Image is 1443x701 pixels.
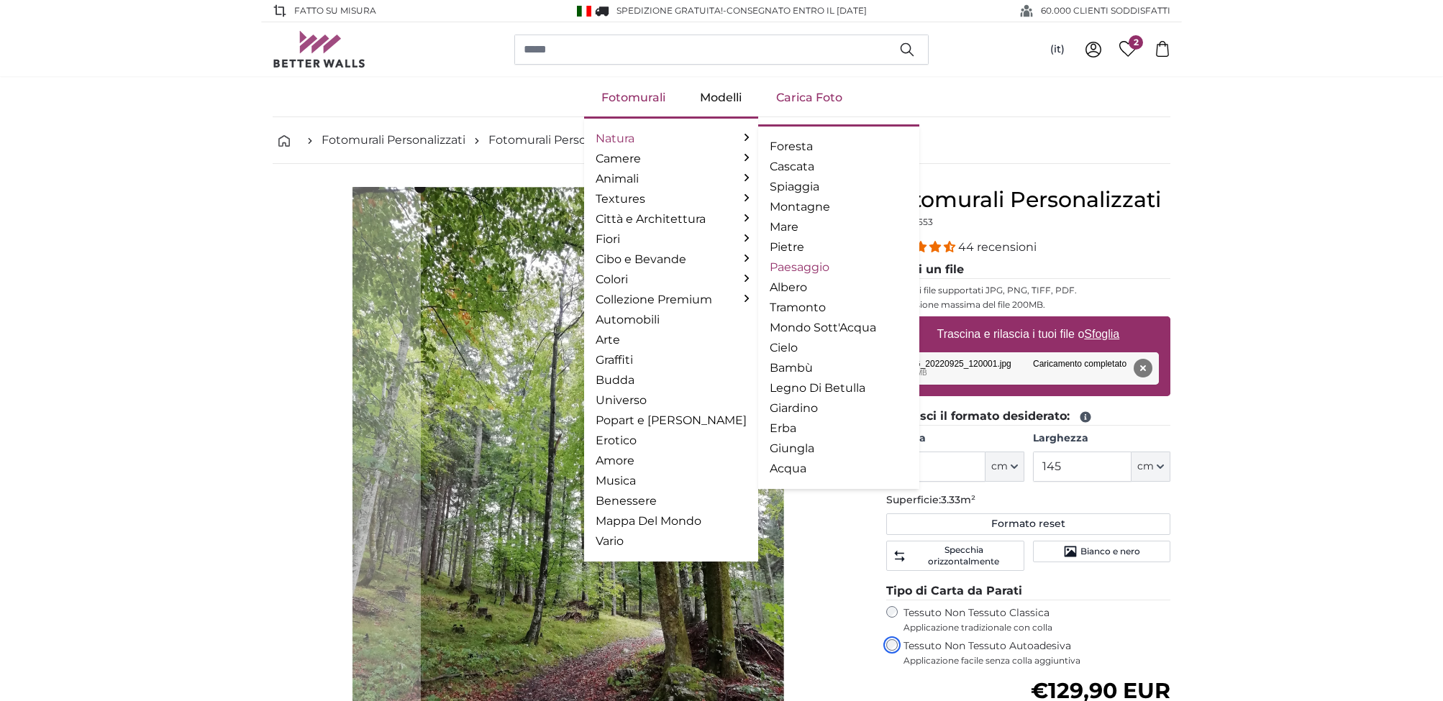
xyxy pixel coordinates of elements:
[770,359,908,377] a: Bambù
[886,541,1024,571] button: Specchia orizzontalmente
[616,5,723,16] span: Spedizione GRATUITA!
[596,513,747,530] a: Mappa Del Mondo
[596,211,747,228] a: Città e Architettura
[886,431,1024,446] label: Altezza
[770,440,908,457] a: Giungla
[770,259,908,276] a: Paesaggio
[886,299,1170,311] p: Dimensione massima del file 200MB.
[596,412,747,429] a: Popart e [PERSON_NAME]
[596,331,747,349] a: Arte
[294,4,376,17] span: Fatto su misura
[596,291,747,308] a: Collezione Premium
[596,432,747,449] a: Erotico
[596,533,747,550] a: Vario
[488,132,632,149] a: Fotomurali Personalizzati
[596,452,747,469] a: Amore
[596,150,747,168] a: Camere
[596,311,747,329] a: Automobili
[596,392,747,409] a: Universo
[886,408,1170,426] legend: Inserisci il formato desiderato:
[273,31,366,68] img: Betterwalls
[886,493,1170,508] p: Superficie:
[770,319,908,336] a: Mondo Sott'Acqua
[322,132,465,149] a: Fotomurali Personalizzati
[596,352,747,369] a: Graffiti
[596,271,747,288] a: Colori
[958,240,1037,254] span: 44 recensioni
[985,452,1024,482] button: cm
[723,5,867,16] span: -
[759,79,860,116] a: Carica Foto
[770,339,908,357] a: Cielo
[1129,35,1143,50] span: 2
[273,117,1170,164] nav: breadcrumbs
[727,5,867,16] span: Consegnato entro il [DATE]
[886,261,1170,279] legend: Scegli un file
[1033,541,1170,562] button: Bianco e nero
[770,219,908,236] a: Mare
[1041,4,1170,17] span: 60.000 CLIENTI SODDISFATTI
[770,158,908,175] a: Cascata
[577,6,591,17] img: Italia
[770,460,908,477] a: Acqua
[596,170,747,188] a: Animali
[1033,431,1170,446] label: Larghezza
[596,472,747,490] a: Musica
[1132,452,1170,482] button: cm
[770,138,908,155] a: Foresta
[584,79,683,116] a: Fotomurali
[596,251,747,268] a: Cibo e Bevande
[910,544,1018,567] span: Specchia orizzontalmente
[941,493,975,506] span: 3.33m²
[770,178,908,196] a: Spiaggia
[903,639,1170,666] label: Tessuto Non Tessuto Autoadesiva
[770,299,908,316] a: Tramonto
[886,187,1170,213] h1: Fotomurali Personalizzati
[903,622,1170,633] span: Applicazione tradizionale con colla
[1085,328,1120,340] u: Sfoglia
[770,239,908,256] a: Pietre
[1137,459,1154,474] span: cm
[683,79,759,116] a: Modelli
[596,191,747,208] a: Textures
[903,655,1170,666] span: Applicazione facile senza colla aggiuntiva
[770,380,908,397] a: Legno Di Betulla
[1080,546,1140,557] span: Bianco e nero
[886,582,1170,600] legend: Tipo di Carta da Parati
[932,320,1126,349] label: Trascina e rilascia i tuoi file o
[1039,37,1076,63] button: (it)
[991,459,1008,474] span: cm
[770,420,908,437] a: Erba
[596,492,747,510] a: Benessere
[596,372,747,389] a: Budda
[596,130,747,147] a: Natura
[886,513,1170,535] button: Formato reset
[903,606,1170,633] label: Tessuto Non Tessuto Classica
[770,279,908,296] a: Albero
[770,198,908,216] a: Montagne
[886,240,958,254] span: 4.34 stars
[596,231,747,248] a: Fiori
[886,285,1170,296] p: Formati file supportati JPG, PNG, TIFF, PDF.
[770,400,908,417] a: Giardino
